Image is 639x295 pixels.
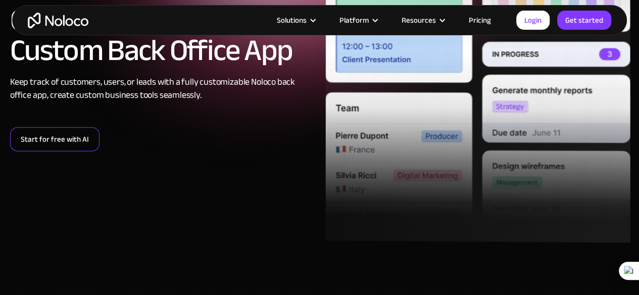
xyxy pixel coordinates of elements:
[516,11,550,30] a: Login
[327,14,389,27] div: Platform
[402,14,436,27] div: Resources
[264,14,327,27] div: Solutions
[456,14,504,27] a: Pricing
[389,14,456,27] div: Resources
[28,13,88,28] a: home
[557,11,611,30] a: Get started
[10,127,100,151] a: Start for free with AI
[10,76,315,102] div: Keep track of customers, users, or leads with a fully customizable Noloco back office app, create...
[277,14,307,27] div: Solutions
[339,14,369,27] div: Platform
